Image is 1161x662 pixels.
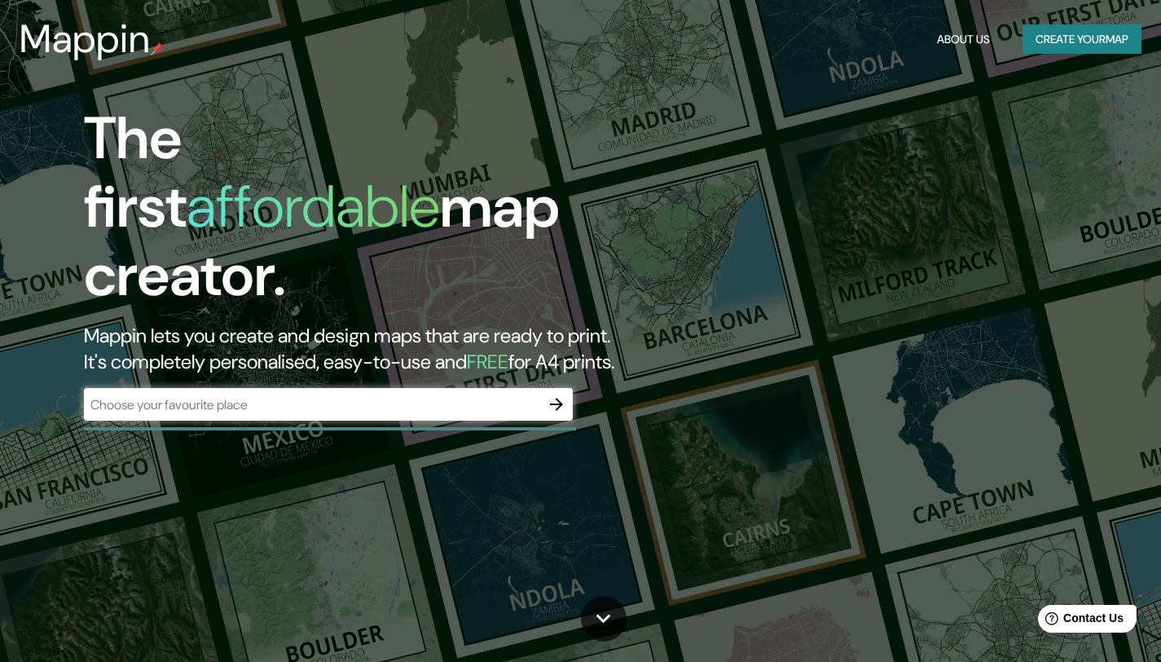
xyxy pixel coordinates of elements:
img: mappin-pin [151,42,164,55]
iframe: Help widget launcher [1016,598,1143,644]
h1: The first map creator. [84,104,665,323]
button: Create yourmap [1022,24,1141,55]
h2: Mappin lets you create and design maps that are ready to print. It's completely personalised, eas... [84,323,665,375]
input: Choose your favourite place [84,395,540,414]
h1: affordable [187,169,440,245]
button: About Us [930,24,996,55]
h3: Mappin [20,16,151,62]
h5: FREE [467,349,508,374]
